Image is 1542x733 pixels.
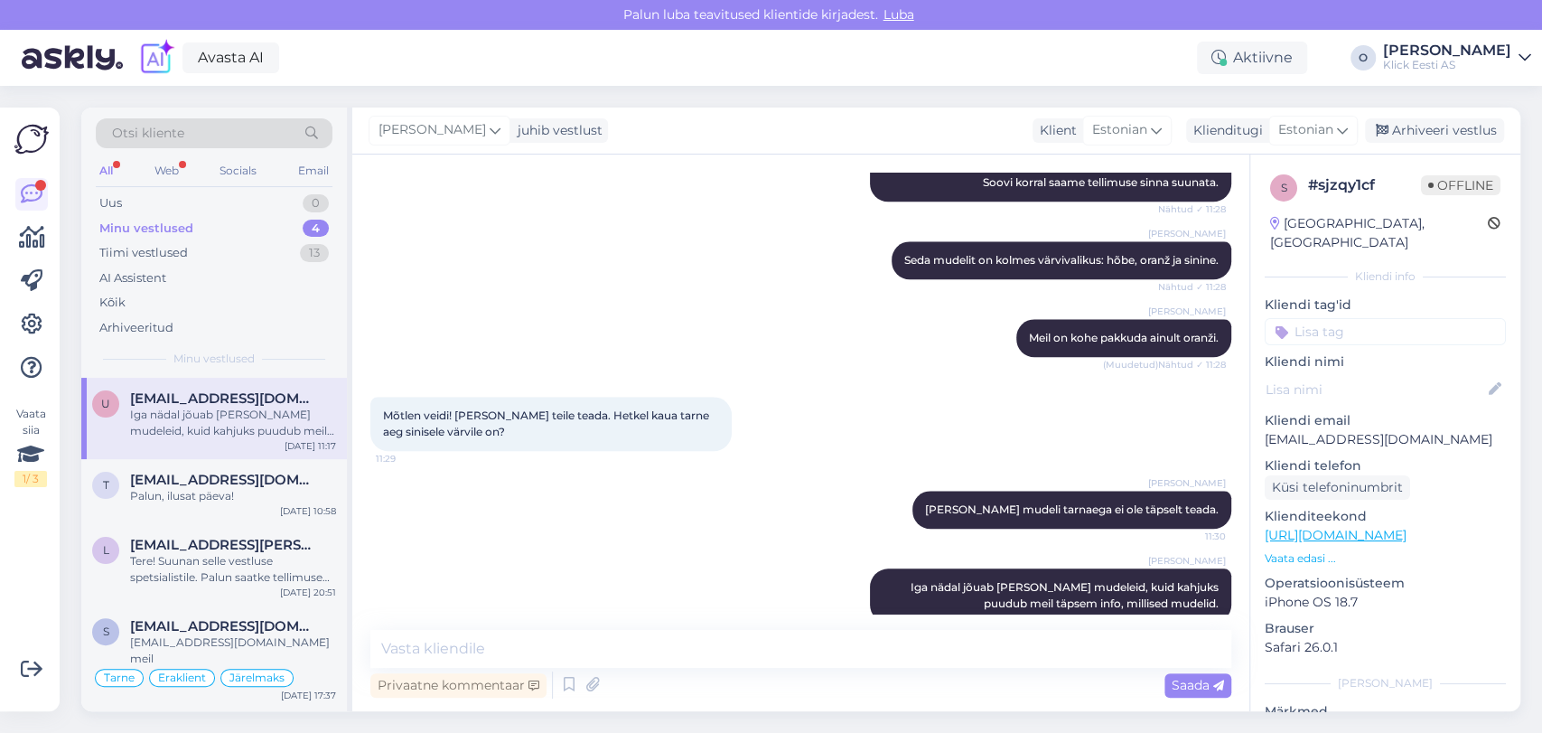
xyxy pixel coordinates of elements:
span: Seda mudelit on kolmes värvivalikus: hõbe, oranž ja sinine. [904,253,1219,267]
div: Klick Eesti AS [1383,58,1511,72]
a: Avasta AI [182,42,279,73]
span: [PERSON_NAME] [378,120,486,140]
div: Küsi telefoninumbrit [1265,475,1410,500]
span: Mõtlen veidi! [PERSON_NAME] teile teada. Hetkel kaua tarne aeg sinisele värvile on? [383,409,712,438]
span: [PERSON_NAME] [1148,305,1226,318]
div: Arhiveeritud [99,319,173,337]
div: Privaatne kommentaar [370,673,547,698]
span: [PERSON_NAME] [1148,227,1226,240]
div: 4 [303,220,329,238]
div: Minu vestlused [99,220,193,238]
span: t [103,478,109,492]
div: Klienditugi [1186,121,1263,140]
span: Tarne [104,672,135,683]
span: [PERSON_NAME] [1148,554,1226,568]
span: U [101,397,110,410]
span: sisalik22@hotmail.com [130,618,318,634]
div: Uus [99,194,122,212]
p: Kliendi email [1265,411,1506,430]
div: # sjzqy1cf [1308,174,1421,196]
div: Kliendi info [1265,268,1506,285]
span: Nähtud ✓ 11:28 [1158,202,1226,216]
p: Brauser [1265,619,1506,638]
span: Uusaluj@gmail.com [130,390,318,407]
div: Palun, ilusat päeva! [130,488,336,504]
span: s [103,625,109,638]
span: l [103,543,109,557]
div: Tere! Suunan selle vestluse spetsialistile. Palun saatke tellimuse number ja info puuduva mälukaa... [130,553,336,586]
p: Märkmed [1265,702,1506,721]
input: Lisa tag [1265,318,1506,345]
span: Offline [1421,175,1500,195]
span: Minu vestlused [173,351,255,367]
div: Web [151,159,182,183]
input: Lisa nimi [1266,380,1485,399]
div: Aktiivne [1197,42,1307,74]
div: [PERSON_NAME] [1383,43,1511,58]
div: [PERSON_NAME] [1265,675,1506,691]
div: Kõik [99,294,126,312]
span: Iga nädal jõuab [PERSON_NAME] mudeleid, kuid kahjuks puudub meil täpsem info, millised mudelid. [911,580,1221,610]
div: [DATE] 11:17 [285,439,336,453]
p: Operatsioonisüsteem [1265,574,1506,593]
p: Kliendi tag'id [1265,296,1506,315]
span: (Muudetud) Nähtud ✓ 11:28 [1103,358,1226,371]
span: tellimused@mailbox.org [130,472,318,488]
img: Askly Logo [14,122,49,156]
div: [DATE] 17:37 [281,689,336,702]
span: Järelmaks [229,672,285,683]
div: Vaata siia [14,406,47,487]
span: lehte.steinberg@gmail.com [130,537,318,553]
span: Meil on kohe pakkuda ainult oranži. [1029,331,1219,344]
div: AI Assistent [99,269,166,287]
span: 11:30 [1158,530,1226,543]
div: Email [294,159,332,183]
p: [EMAIL_ADDRESS][DOMAIN_NAME] [1265,430,1506,449]
p: Safari 26.0.1 [1265,638,1506,657]
div: [DATE] 20:51 [280,586,336,599]
div: 1 / 3 [14,471,47,487]
div: Arhiveeri vestlus [1365,118,1504,143]
span: Estonian [1092,120,1147,140]
span: [PERSON_NAME] [1148,476,1226,490]
div: Klient [1033,121,1077,140]
a: [PERSON_NAME]Klick Eesti AS [1383,43,1531,72]
span: Otsi kliente [112,124,184,143]
div: [GEOGRAPHIC_DATA], [GEOGRAPHIC_DATA] [1270,214,1488,252]
div: 13 [300,244,329,262]
p: Klienditeekond [1265,507,1506,526]
div: Socials [216,159,260,183]
span: 11:29 [376,452,444,465]
span: Eraklient [158,672,206,683]
div: 0 [303,194,329,212]
p: Kliendi nimi [1265,352,1506,371]
div: All [96,159,117,183]
div: [DATE] 10:58 [280,504,336,518]
div: [EMAIL_ADDRESS][DOMAIN_NAME] meil [130,634,336,667]
p: Kliendi telefon [1265,456,1506,475]
div: O [1350,45,1376,70]
span: Nähtud ✓ 11:28 [1158,280,1226,294]
span: Estonian [1278,120,1333,140]
span: Luba [878,6,920,23]
span: s [1281,181,1287,194]
span: Saada [1172,677,1224,693]
p: iPhone OS 18.7 [1265,593,1506,612]
p: Vaata edasi ... [1265,550,1506,567]
div: Iga nädal jõuab [PERSON_NAME] mudeleid, kuid kahjuks puudub meil täpsem info, millised mudelid. [130,407,336,439]
span: [PERSON_NAME] mudeli tarnaega ei ole täpselt teada. [925,503,1219,516]
div: Tiimi vestlused [99,244,188,262]
img: explore-ai [137,39,175,77]
a: [URL][DOMAIN_NAME] [1265,527,1406,543]
div: juhib vestlust [510,121,603,140]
